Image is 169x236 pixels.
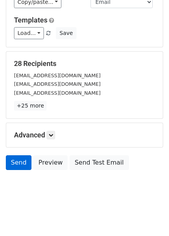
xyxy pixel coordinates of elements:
a: +25 more [14,101,47,111]
a: Send Test Email [70,155,129,170]
h5: Advanced [14,131,155,139]
a: Send [6,155,31,170]
small: [EMAIL_ADDRESS][DOMAIN_NAME] [14,81,101,87]
button: Save [56,27,76,39]
a: Load... [14,27,44,39]
small: [EMAIL_ADDRESS][DOMAIN_NAME] [14,73,101,78]
iframe: Chat Widget [130,199,169,236]
h5: 28 Recipients [14,59,155,68]
a: Templates [14,16,47,24]
a: Preview [33,155,68,170]
small: [EMAIL_ADDRESS][DOMAIN_NAME] [14,90,101,96]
